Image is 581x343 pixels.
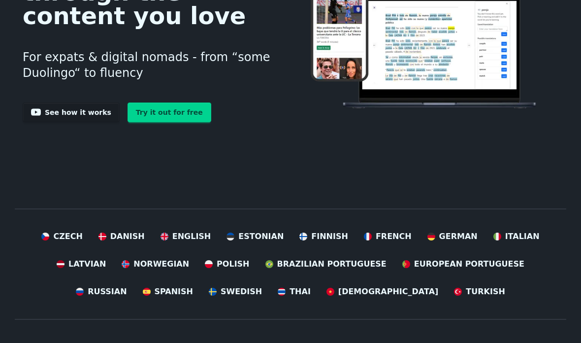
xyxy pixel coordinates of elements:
[122,258,189,270] a: Norwegian
[277,258,387,270] span: Brazilian Portuguese
[57,258,106,270] a: Latvian
[414,258,524,270] span: European Portuguese
[238,231,284,242] span: Estonian
[143,286,193,298] a: Spanish
[290,286,311,298] span: Thai
[23,37,275,93] h3: For expats & digital nomads - from “some Duolingo“ to fluency
[41,231,82,242] a: Czech
[454,286,505,298] a: Turkish
[53,231,82,242] span: Czech
[326,286,438,298] a: [DEMOGRAPHIC_DATA]
[364,231,412,242] a: French
[76,286,127,298] a: Russian
[466,286,505,298] span: Turkish
[338,286,438,298] span: [DEMOGRAPHIC_DATA]
[221,286,262,298] span: Swedish
[439,231,478,242] span: German
[493,231,540,242] a: Italian
[376,231,412,242] span: French
[98,231,145,242] a: Danish
[205,258,249,270] a: Polish
[505,231,540,242] span: Italian
[311,231,348,242] span: Finnish
[265,258,387,270] a: Brazilian Portuguese
[161,231,211,242] a: English
[299,231,348,242] a: Finnish
[217,258,249,270] span: Polish
[226,231,284,242] a: Estonian
[402,258,524,270] a: European Portuguese
[209,286,262,298] a: Swedish
[278,286,311,298] a: Thai
[172,231,211,242] span: English
[155,286,193,298] span: Spanish
[110,231,145,242] span: Danish
[133,258,189,270] span: Norwegian
[128,103,211,122] a: Try it out for free
[88,286,127,298] span: Russian
[427,231,478,242] a: German
[68,258,106,270] span: Latvian
[23,103,120,122] a: See how it works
